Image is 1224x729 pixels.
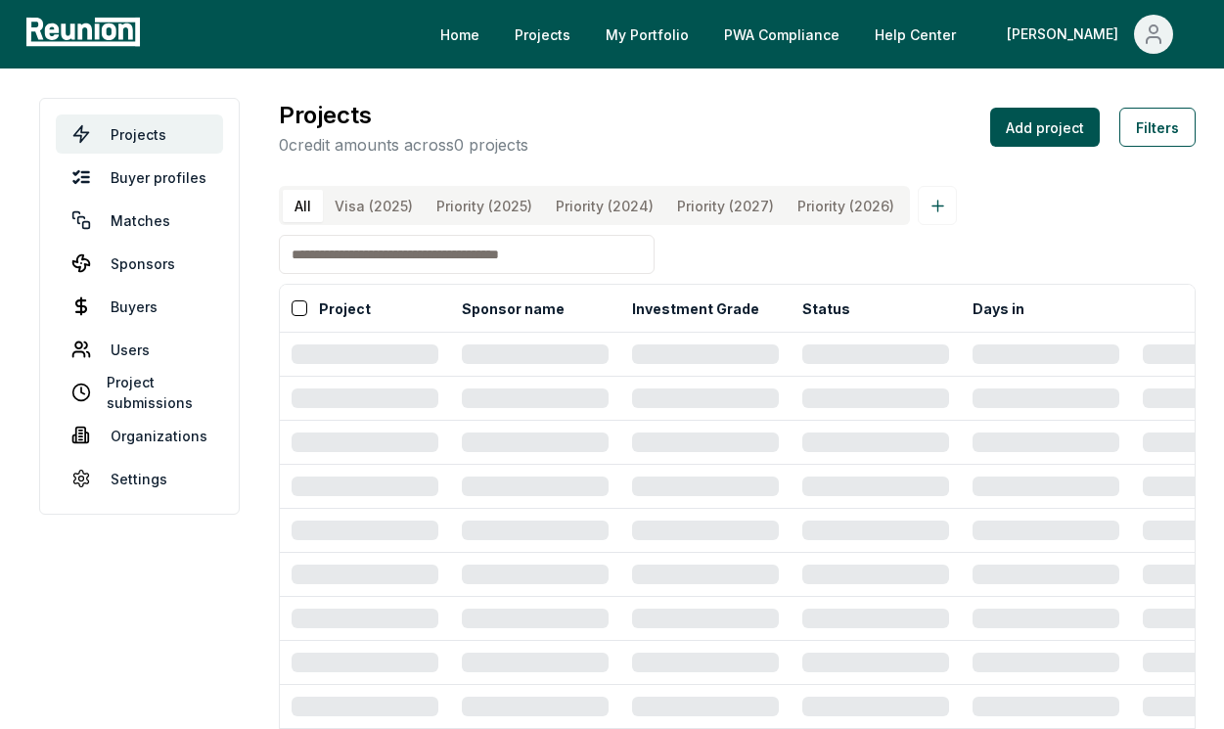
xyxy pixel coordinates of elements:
[991,15,1189,54] button: [PERSON_NAME]
[56,244,223,283] a: Sponsors
[499,15,586,54] a: Projects
[425,15,1204,54] nav: Main
[279,98,528,133] h3: Projects
[56,114,223,154] a: Projects
[425,15,495,54] a: Home
[628,289,763,328] button: Investment Grade
[56,373,223,412] a: Project submissions
[990,108,1100,147] button: Add project
[665,190,786,222] button: Priority (2027)
[969,289,1078,328] button: Days in status
[859,15,972,54] a: Help Center
[56,330,223,369] a: Users
[425,190,544,222] button: Priority (2025)
[56,158,223,197] a: Buyer profiles
[458,289,568,328] button: Sponsor name
[798,289,854,328] button: Status
[56,201,223,240] a: Matches
[544,190,665,222] button: Priority (2024)
[315,289,375,328] button: Project
[708,15,855,54] a: PWA Compliance
[1119,108,1196,147] button: Filters
[283,190,323,222] button: All
[56,287,223,326] a: Buyers
[323,190,425,222] button: Visa (2025)
[56,459,223,498] a: Settings
[1007,15,1126,54] div: [PERSON_NAME]
[279,133,528,157] p: 0 credit amounts across 0 projects
[56,416,223,455] a: Organizations
[590,15,704,54] a: My Portfolio
[786,190,906,222] button: Priority (2026)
